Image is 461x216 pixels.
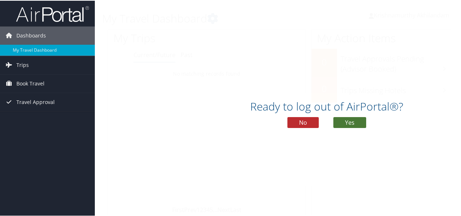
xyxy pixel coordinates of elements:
[16,92,55,111] span: Travel Approval
[287,116,319,127] button: No
[16,74,44,92] span: Book Travel
[333,116,366,127] button: Yes
[16,5,89,22] img: airportal-logo.png
[16,55,29,73] span: Trips
[16,26,46,44] span: Dashboards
